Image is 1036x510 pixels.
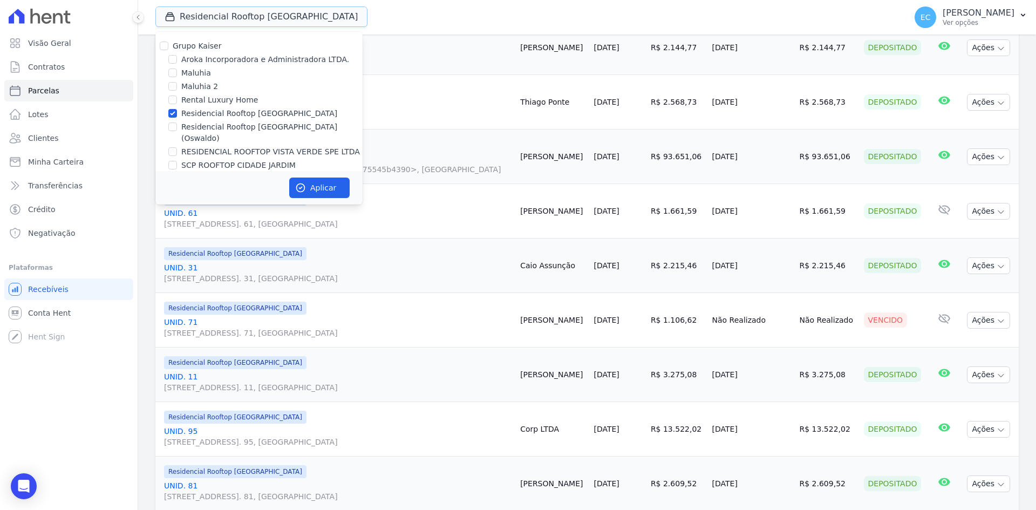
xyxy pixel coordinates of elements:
[4,151,133,173] a: Minha Carteira
[646,293,708,348] td: R$ 1.106,62
[594,152,619,161] a: [DATE]
[864,421,922,437] div: Depositado
[594,261,619,270] a: [DATE]
[516,21,589,75] td: [PERSON_NAME]
[795,239,860,293] td: R$ 2.215,46
[864,258,922,273] div: Depositado
[28,62,65,72] span: Contratos
[164,273,512,284] span: [STREET_ADDRESS]. 31, [GEOGRAPHIC_DATA]
[4,32,133,54] a: Visão Geral
[289,178,350,198] button: Aplicar
[155,6,367,27] button: Residencial Rooftop [GEOGRAPHIC_DATA]
[708,402,795,457] td: [DATE]
[164,480,512,502] a: UNID. 81[STREET_ADDRESS]. 81, [GEOGRAPHIC_DATA]
[594,98,619,106] a: [DATE]
[181,81,218,92] label: Maluhia 2
[28,85,59,96] span: Parcelas
[4,199,133,220] a: Crédito
[864,94,922,110] div: Depositado
[864,476,922,491] div: Depositado
[28,38,71,49] span: Visão Geral
[164,328,512,338] span: [STREET_ADDRESS]. 71, [GEOGRAPHIC_DATA]
[516,75,589,130] td: Thiago Ponte
[173,42,221,50] label: Grupo Kaiser
[181,146,360,158] label: RESIDENCIAL ROOFTOP VISTA VERDE SPE LTDA
[708,293,795,348] td: Não Realizado
[967,148,1010,165] button: Ações
[164,382,512,393] span: [STREET_ADDRESS]. 11, [GEOGRAPHIC_DATA]
[164,247,306,260] span: Residencial Rooftop [GEOGRAPHIC_DATA]
[181,160,296,171] label: SCP ROOFTOP CIDADE JARDIM
[28,157,84,167] span: Minha Carteira
[28,133,58,144] span: Clientes
[516,239,589,293] td: Caio Assunção
[28,308,71,318] span: Conta Hent
[795,21,860,75] td: R$ 2.144,77
[708,130,795,184] td: [DATE]
[967,39,1010,56] button: Ações
[795,402,860,457] td: R$ 13.522,02
[967,312,1010,329] button: Ações
[594,316,619,324] a: [DATE]
[164,302,306,315] span: Residencial Rooftop [GEOGRAPHIC_DATA]
[795,184,860,239] td: R$ 1.661,59
[181,108,337,119] label: Residencial Rooftop [GEOGRAPHIC_DATA]
[967,421,1010,438] button: Ações
[28,180,83,191] span: Transferências
[646,21,708,75] td: R$ 2.144,77
[28,228,76,239] span: Negativação
[28,204,56,215] span: Crédito
[646,402,708,457] td: R$ 13.522,02
[4,127,133,149] a: Clientes
[943,8,1014,18] p: [PERSON_NAME]
[864,40,922,55] div: Depositado
[181,121,363,144] label: Residencial Rooftop [GEOGRAPHIC_DATA] (Oswaldo)
[181,94,258,106] label: Rental Luxury Home
[594,479,619,488] a: [DATE]
[516,293,589,348] td: [PERSON_NAME]
[4,278,133,300] a: Recebíveis
[164,317,512,338] a: UNID. 71[STREET_ADDRESS]. 71, [GEOGRAPHIC_DATA]
[708,75,795,130] td: [DATE]
[164,491,512,502] span: [STREET_ADDRESS]. 81, [GEOGRAPHIC_DATA]
[28,109,49,120] span: Lotes
[594,207,619,215] a: [DATE]
[864,367,922,382] div: Depositado
[164,262,512,284] a: UNID. 31[STREET_ADDRESS]. 31, [GEOGRAPHIC_DATA]
[28,284,69,295] span: Recebíveis
[967,366,1010,383] button: Ações
[4,80,133,101] a: Parcelas
[4,302,133,324] a: Conta Hent
[164,437,512,447] span: [STREET_ADDRESS]. 95, [GEOGRAPHIC_DATA]
[646,75,708,130] td: R$ 2.568,73
[9,261,129,274] div: Plataformas
[4,104,133,125] a: Lotes
[646,184,708,239] td: R$ 1.661,59
[708,184,795,239] td: [DATE]
[594,370,619,379] a: [DATE]
[795,293,860,348] td: Não Realizado
[967,94,1010,111] button: Ações
[181,67,211,79] label: Maluhia
[708,21,795,75] td: [DATE]
[594,425,619,433] a: [DATE]
[967,475,1010,492] button: Ações
[11,473,37,499] div: Open Intercom Messenger
[4,56,133,78] a: Contratos
[164,465,306,478] span: Residencial Rooftop [GEOGRAPHIC_DATA]
[164,426,512,447] a: UNID. 95[STREET_ADDRESS]. 95, [GEOGRAPHIC_DATA]
[516,402,589,457] td: Corp LTDA
[181,54,349,65] label: Aroka Incorporadora e Administradora LTDA.
[646,239,708,293] td: R$ 2.215,46
[646,130,708,184] td: R$ 93.651,06
[4,222,133,244] a: Negativação
[967,257,1010,274] button: Ações
[646,348,708,402] td: R$ 3.275,08
[795,348,860,402] td: R$ 3.275,08
[164,208,512,229] a: UNID. 61[STREET_ADDRESS]. 61, [GEOGRAPHIC_DATA]
[516,348,589,402] td: [PERSON_NAME]
[906,2,1036,32] button: EC [PERSON_NAME] Ver opções
[921,13,931,21] span: EC
[164,219,512,229] span: [STREET_ADDRESS]. 61, [GEOGRAPHIC_DATA]
[164,411,306,424] span: Residencial Rooftop [GEOGRAPHIC_DATA]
